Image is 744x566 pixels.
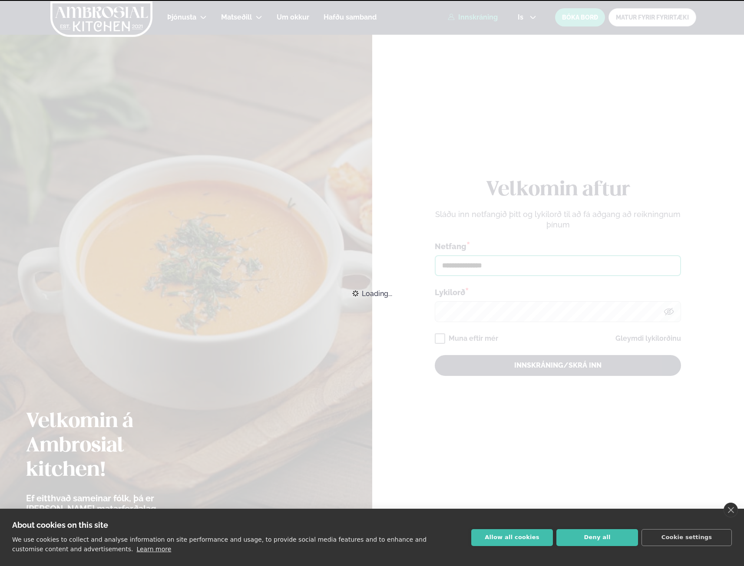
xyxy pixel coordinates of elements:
[12,536,427,553] p: We use cookies to collect and analyse information on site performance and usage, to provide socia...
[471,529,553,546] button: Allow all cookies
[12,520,108,530] strong: About cookies on this site
[136,546,171,553] a: Learn more
[362,284,392,303] span: Loading...
[556,529,638,546] button: Deny all
[641,529,732,546] button: Cookie settings
[724,503,738,517] a: close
